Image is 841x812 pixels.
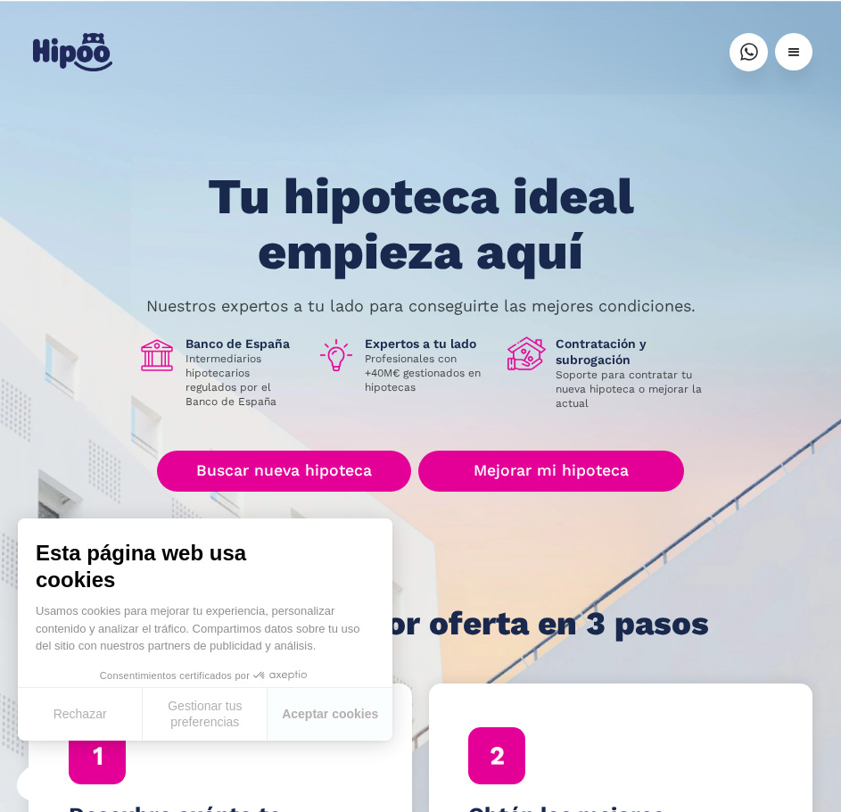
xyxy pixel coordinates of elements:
[775,33,812,70] div: menu
[556,336,704,368] h1: Contratación y subrogación
[134,170,708,279] h1: Tu hipoteca ideal empieza aquí
[365,352,493,394] p: Profesionales con +40M€ gestionados en hipotecas
[556,368,704,410] p: Soporte para contratar tu nueva hipoteca o mejorar la actual
[132,606,709,642] h1: Consigue la mejor oferta en 3 pasos
[29,26,116,79] a: home
[146,299,696,313] p: Nuestros expertos a tu lado para conseguirte las mejores condiciones.
[186,336,302,352] h1: Banco de España
[157,451,411,492] a: Buscar nueva hipoteca
[186,352,302,409] p: Intermediarios hipotecarios regulados por el Banco de España
[365,336,493,352] h1: Expertos a tu lado
[418,451,683,492] a: Mejorar mi hipoteca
